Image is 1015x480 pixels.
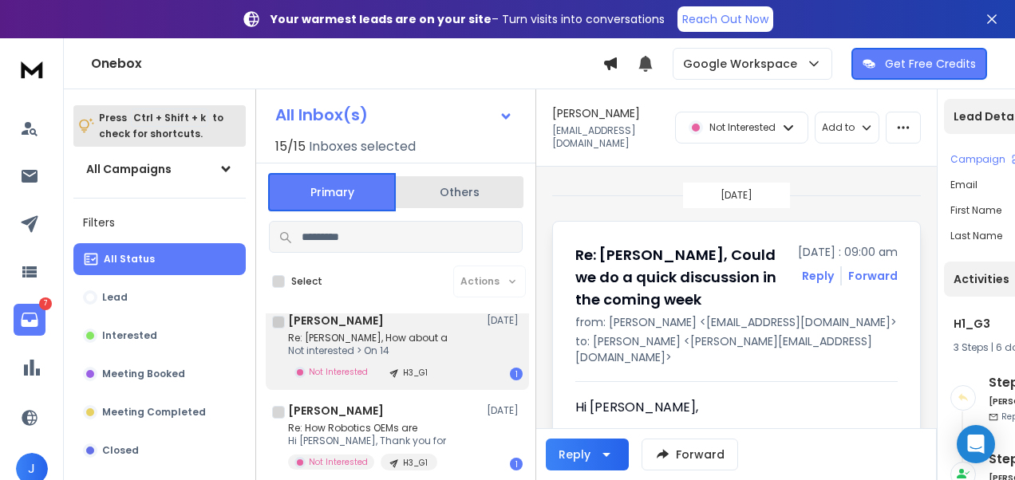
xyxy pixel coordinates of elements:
button: Others [396,175,523,210]
button: Closed [73,435,246,466]
button: All Campaigns [73,153,246,185]
h1: [PERSON_NAME] [288,313,384,329]
p: Meeting Completed [102,406,206,419]
p: Re: [PERSON_NAME], How about a [288,332,448,344]
p: Not Interested [309,456,368,468]
h1: All Campaigns [86,161,172,177]
p: Press to check for shortcuts. [99,110,223,142]
div: Forward [848,268,898,284]
p: [DATE] [487,314,523,327]
span: 3 Steps [954,340,989,354]
h3: Inboxes selected [309,137,416,156]
button: Interested [73,320,246,352]
div: 1 [510,458,523,470]
h1: All Inbox(s) [275,107,368,123]
p: Closed [102,444,139,457]
p: Google Workspace [683,56,804,72]
p: Re: How Robotics OEMs are [288,422,446,435]
p: Get Free Credits [885,56,976,72]
div: Reply [559,447,590,462]
button: Meeting Completed [73,396,246,428]
p: All Status [104,253,155,266]
button: Lead [73,281,246,313]
button: Get Free Credits [851,48,987,80]
div: Open Intercom Messenger [957,425,995,463]
button: Meeting Booked [73,358,246,390]
p: Lead [102,291,128,304]
p: Not Interested [309,366,368,378]
p: Campaign [950,153,1005,166]
h1: Onebox [91,54,602,73]
div: 1 [510,368,523,380]
p: [DATE] [487,404,523,417]
p: [DATE] : 09:00 am [798,244,898,260]
button: Reply [546,439,629,470]
p: Not interested > On 14 [288,344,448,357]
a: Reach Out Now [677,6,773,32]
img: logo [16,54,48,84]
p: Email [950,179,977,191]
p: Reach Out Now [682,11,768,27]
p: Interested [102,329,157,342]
p: from: [PERSON_NAME] <[EMAIL_ADDRESS][DOMAIN_NAME]> [575,314,898,330]
h3: Filters [73,211,246,234]
p: [DATE] [721,189,752,202]
p: [EMAIL_ADDRESS][DOMAIN_NAME] [552,124,665,150]
p: First Name [950,204,1001,217]
button: Reply [802,268,834,284]
h1: [PERSON_NAME] [288,403,384,419]
h1: Re: [PERSON_NAME], Could we do a quick discussion in the coming week [575,244,788,311]
button: All Status [73,243,246,275]
p: 7 [39,297,52,310]
p: H3_G1 [403,367,428,379]
p: Last Name [950,230,1002,242]
p: to: [PERSON_NAME] <[PERSON_NAME][EMAIL_ADDRESS][DOMAIN_NAME]> [575,333,898,365]
button: Forward [642,439,738,470]
strong: Your warmest leads are on your site [271,11,492,27]
p: H3_G1 [403,457,428,469]
p: Add to [822,121,855,134]
p: Meeting Booked [102,368,185,380]
a: 7 [14,304,45,336]
p: Hi [PERSON_NAME], Thank you for [288,435,446,447]
label: Select [291,275,322,288]
button: All Inbox(s) [263,99,526,131]
h1: [PERSON_NAME] [552,105,640,121]
p: – Turn visits into conversations [271,11,665,27]
span: Ctrl + Shift + k [131,108,208,127]
p: Not Interested [709,121,776,134]
span: 15 / 15 [275,137,306,156]
button: Primary [268,173,396,211]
